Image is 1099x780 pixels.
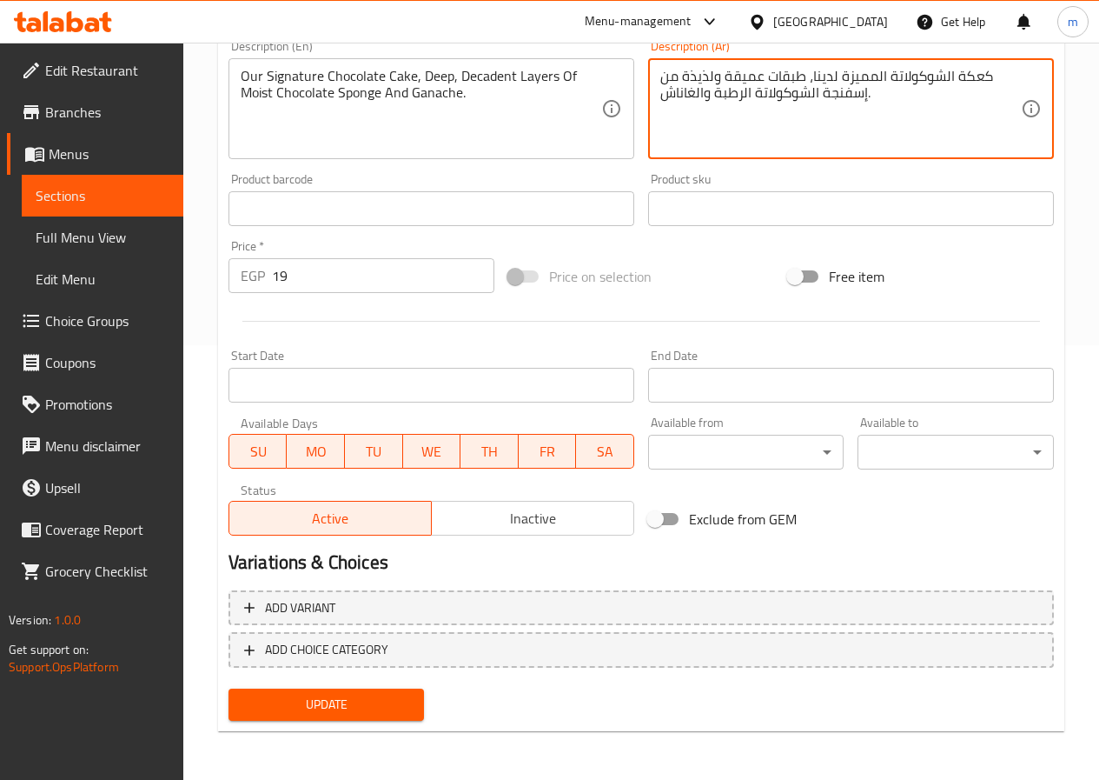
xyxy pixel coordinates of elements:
[45,477,169,498] span: Upsell
[241,265,265,286] p: EGP
[287,434,345,469] button: MO
[45,310,169,331] span: Choice Groups
[648,435,844,470] div: ​
[265,639,388,661] span: ADD CHOICE CATEGORY
[45,60,169,81] span: Edit Restaurant
[460,434,519,469] button: TH
[345,434,403,469] button: TU
[272,258,494,293] input: Please enter price
[857,435,1054,470] div: ​
[1068,12,1078,31] span: m
[228,632,1054,668] button: ADD CHOICE CATEGORY
[45,352,169,373] span: Coupons
[7,550,183,592] a: Grocery Checklist
[773,12,888,31] div: [GEOGRAPHIC_DATA]
[45,436,169,457] span: Menu disclaimer
[519,434,577,469] button: FR
[7,467,183,509] a: Upsell
[294,439,338,464] span: MO
[467,439,512,464] span: TH
[7,383,183,425] a: Promotions
[7,425,183,467] a: Menu disclaimer
[54,609,81,631] span: 1.0.0
[352,439,396,464] span: TU
[7,91,183,133] a: Branches
[7,133,183,175] a: Menus
[7,342,183,383] a: Coupons
[9,638,89,661] span: Get support on:
[36,269,169,290] span: Edit Menu
[236,439,280,464] span: SU
[439,506,627,531] span: Inactive
[36,227,169,248] span: Full Menu View
[576,434,634,469] button: SA
[45,561,169,582] span: Grocery Checklist
[585,11,692,32] div: Menu-management
[583,439,627,464] span: SA
[22,217,183,258] a: Full Menu View
[228,689,425,721] button: Update
[241,68,601,150] textarea: Our Signature Chocolate Cake, Deep, Decadent Layers Of Moist Chocolate Sponge And Ganache.
[228,501,432,536] button: Active
[7,509,183,550] a: Coverage Report
[265,597,335,619] span: Add variant
[45,102,169,123] span: Branches
[829,266,884,287] span: Free item
[228,550,1054,576] h2: Variations & Choices
[22,175,183,217] a: Sections
[49,143,169,164] span: Menus
[689,509,797,530] span: Exclude from GEM
[648,191,1054,226] input: Please enter product sku
[7,50,183,91] a: Edit Restaurant
[228,590,1054,626] button: Add variant
[22,258,183,300] a: Edit Menu
[36,185,169,206] span: Sections
[242,694,411,716] span: Update
[431,501,634,536] button: Inactive
[45,394,169,415] span: Promotions
[9,656,119,678] a: Support.OpsPlatform
[9,609,51,631] span: Version:
[45,519,169,540] span: Coverage Report
[660,68,1021,150] textarea: كعكة الشوكولاتة المميزة لدينا، طبقات عميقة ولذيذة من إسفنجة الشوكولاتة الرطبة والغاناش.
[236,506,425,531] span: Active
[410,439,454,464] span: WE
[526,439,570,464] span: FR
[228,434,287,469] button: SU
[549,266,652,287] span: Price on selection
[7,300,183,342] a: Choice Groups
[403,434,461,469] button: WE
[228,191,634,226] input: Please enter product barcode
